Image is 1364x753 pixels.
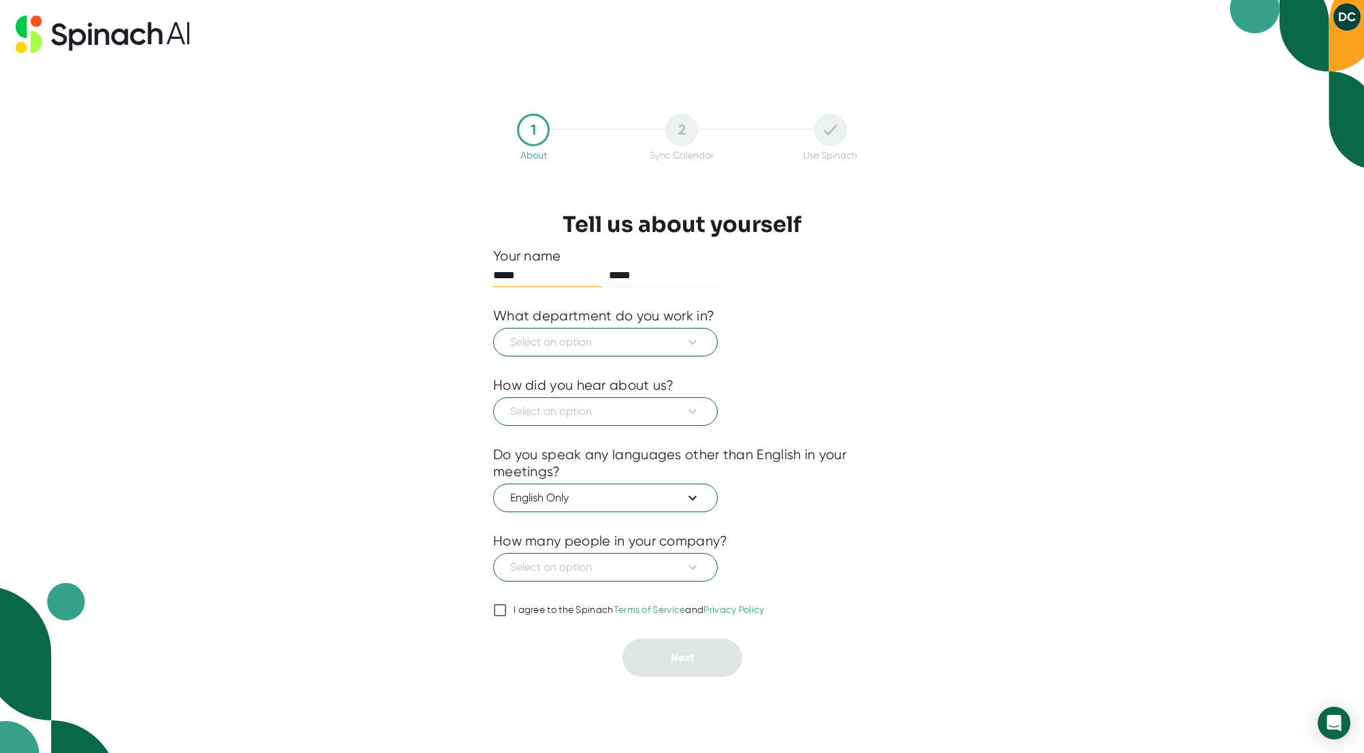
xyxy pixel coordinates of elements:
[510,490,701,506] span: English Only
[517,114,550,146] div: 1
[650,150,714,161] div: Sync Calendar
[1318,707,1350,739] div: Open Intercom Messenger
[493,307,714,324] div: What department do you work in?
[614,604,686,615] a: Terms of Service
[1333,3,1361,31] button: DC
[493,397,718,426] button: Select an option
[493,484,718,512] button: English Only
[510,334,701,350] span: Select an option
[493,553,718,582] button: Select an option
[563,212,801,237] h3: Tell us about yourself
[803,150,857,161] div: Use Spinach
[520,150,547,161] div: About
[493,328,718,356] button: Select an option
[671,651,694,664] span: Next
[510,403,701,420] span: Select an option
[493,248,871,265] div: Your name
[665,114,698,146] div: 2
[493,533,728,550] div: How many people in your company?
[493,377,674,394] div: How did you hear about us?
[703,604,764,615] a: Privacy Policy
[514,604,765,616] div: I agree to the Spinach and
[493,446,871,480] div: Do you speak any languages other than English in your meetings?
[622,639,742,677] button: Next
[510,559,701,575] span: Select an option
